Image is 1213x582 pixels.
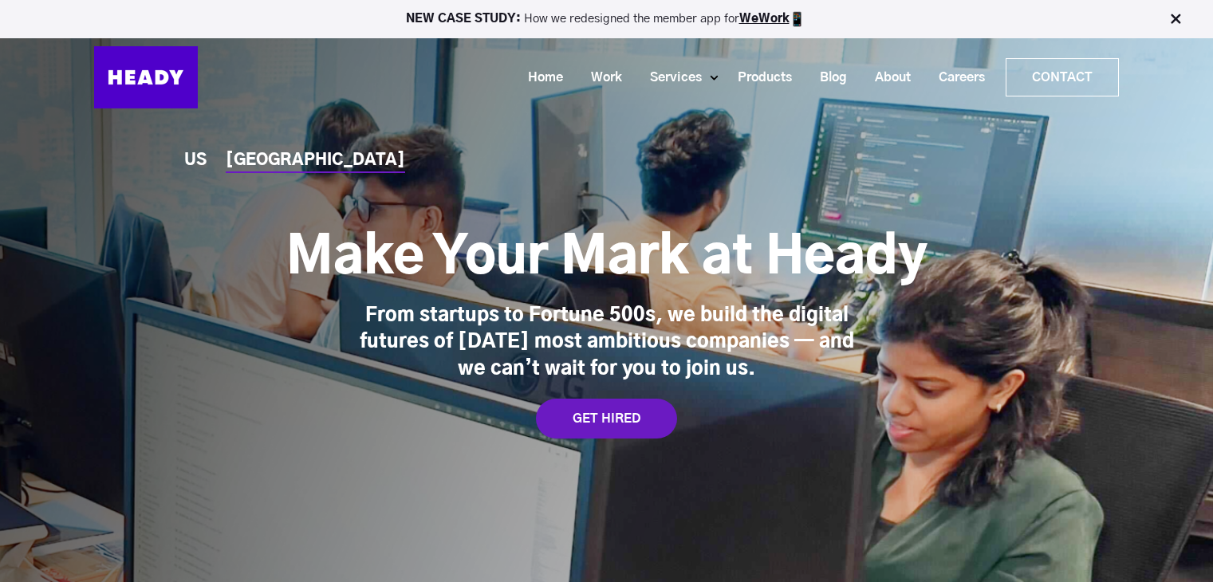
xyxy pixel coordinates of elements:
[800,63,855,92] a: Blog
[571,63,630,92] a: Work
[739,13,790,25] a: WeWork
[1168,11,1183,27] img: Close Bar
[718,63,800,92] a: Products
[7,11,1206,27] p: How we redesigned the member app for
[94,46,198,108] img: Heady_Logo_Web-01 (1)
[919,63,993,92] a: Careers
[360,303,854,383] div: From startups to Fortune 500s, we build the digital futures of [DATE] most ambitious companies — ...
[855,63,919,92] a: About
[406,13,524,25] strong: NEW CASE STUDY:
[508,63,571,92] a: Home
[184,152,207,169] a: US
[214,58,1119,96] div: Navigation Menu
[226,152,405,169] a: [GEOGRAPHIC_DATA]
[790,11,805,27] img: app emoji
[536,399,677,438] a: GET HIRED
[1006,59,1118,96] a: Contact
[630,63,710,92] a: Services
[286,226,927,290] h1: Make Your Mark at Heady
